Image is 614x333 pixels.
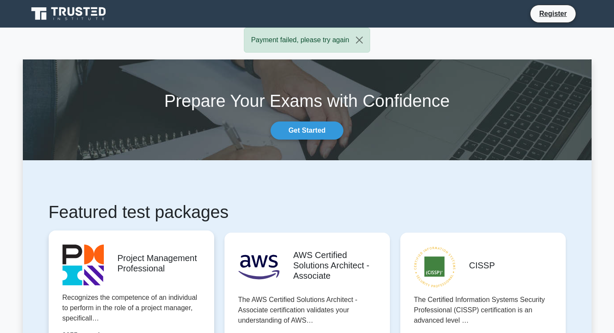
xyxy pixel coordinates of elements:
h1: Prepare Your Exams with Confidence [23,90,592,111]
a: Register [534,8,572,19]
h1: Featured test packages [49,202,566,222]
a: Get Started [271,121,343,140]
div: Payment failed, please try again [244,28,371,53]
button: Close [349,28,370,52]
